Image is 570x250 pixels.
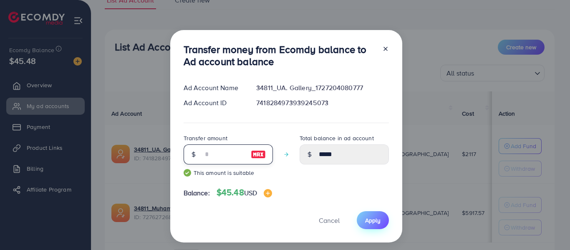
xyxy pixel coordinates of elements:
[184,169,273,177] small: This amount is suitable
[357,211,389,229] button: Apply
[365,216,381,225] span: Apply
[300,134,374,142] label: Total balance in ad account
[217,187,272,198] h4: $45.48
[250,98,395,108] div: 7418284973939245073
[184,134,227,142] label: Transfer amount
[319,216,340,225] span: Cancel
[184,169,191,177] img: guide
[184,43,376,68] h3: Transfer money from Ecomdy balance to Ad account balance
[535,212,564,244] iframe: Chat
[177,98,250,108] div: Ad Account ID
[308,211,350,229] button: Cancel
[251,149,266,159] img: image
[244,188,257,197] span: USD
[184,188,210,198] span: Balance:
[250,83,395,93] div: 34811_UA. Gallery_1727204080777
[264,189,272,197] img: image
[177,83,250,93] div: Ad Account Name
